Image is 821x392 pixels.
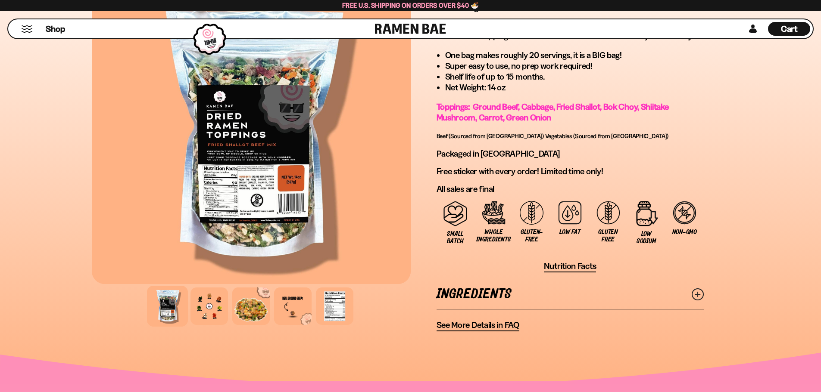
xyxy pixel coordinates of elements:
[437,279,704,309] a: Ingredients
[437,166,603,176] span: Free sticker with every order! Limited time only!
[544,261,596,272] button: Nutrition Facts
[445,50,704,61] li: One bag makes roughly 20 servings, it is a BIG bag!
[46,22,65,36] a: Shop
[593,228,623,243] span: Gluten Free
[437,320,519,330] span: See More Details in FAQ
[445,71,704,82] li: Shelf life of up to 15 months.
[544,261,596,272] span: Nutrition Facts
[441,230,471,245] span: Small Batch
[445,82,704,93] li: Net Weight: 14 oz
[559,228,580,236] span: Low Fat
[437,132,669,140] span: Beef (Sourced from [GEOGRAPHIC_DATA]) Vegetables (Sourced from [GEOGRAPHIC_DATA])
[517,228,547,243] span: Gluten-free
[781,24,798,34] span: Cart
[672,228,697,236] span: Non-GMO
[768,19,810,38] div: Cart
[476,228,511,243] span: Whole Ingredients
[437,320,519,331] a: See More Details in FAQ
[46,23,65,35] span: Shop
[437,148,704,159] p: Packaged in [GEOGRAPHIC_DATA]
[437,184,704,194] p: All sales are final
[631,230,661,245] span: Low Sodium
[445,61,704,71] li: Super easy to use, no prep work required!
[342,1,479,9] span: Free U.S. Shipping on Orders over $40 🍜
[21,25,33,33] button: Mobile Menu Trigger
[437,102,669,123] span: Toppings: Ground Beef, Cabbage, Fried Shallot, Bok Choy, Shiitake Mushroom, Carrot, Green Onion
